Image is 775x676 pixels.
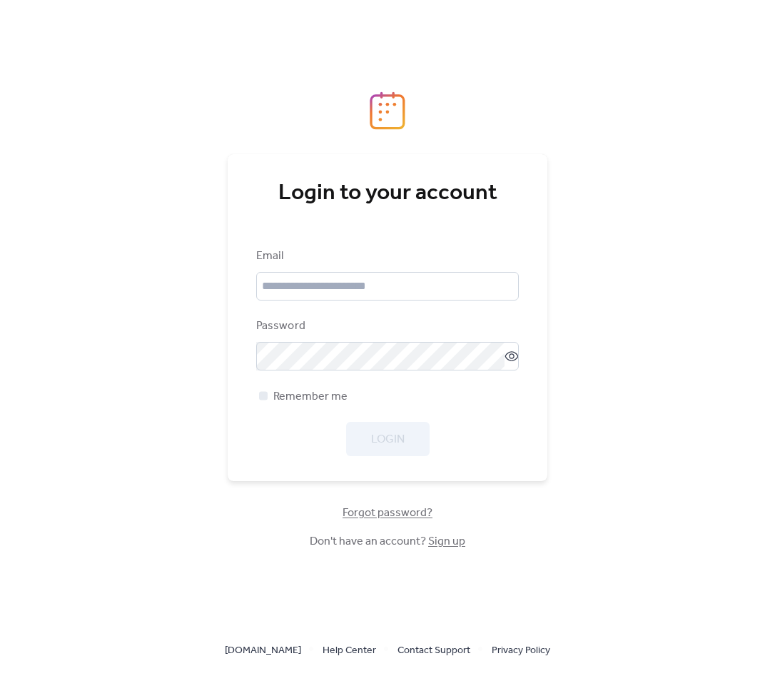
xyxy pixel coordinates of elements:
a: Sign up [428,530,465,553]
a: Contact Support [397,641,470,659]
span: Help Center [323,642,376,660]
a: [DOMAIN_NAME] [225,641,301,659]
a: Privacy Policy [492,641,550,659]
img: logo [370,91,405,130]
div: Email [256,248,516,265]
div: Login to your account [256,179,519,208]
span: Contact Support [397,642,470,660]
span: Remember me [273,388,348,405]
span: Forgot password? [343,505,432,522]
a: Forgot password? [343,509,432,517]
div: Password [256,318,516,335]
span: Privacy Policy [492,642,550,660]
span: [DOMAIN_NAME] [225,642,301,660]
a: Help Center [323,641,376,659]
span: Don't have an account? [310,533,465,550]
